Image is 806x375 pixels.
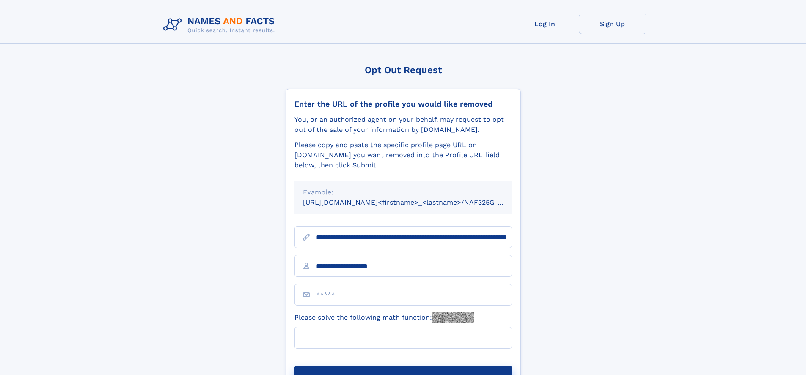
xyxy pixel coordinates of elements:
[294,312,474,323] label: Please solve the following math function:
[160,14,282,36] img: Logo Names and Facts
[303,187,503,197] div: Example:
[294,140,512,170] div: Please copy and paste the specific profile page URL on [DOMAIN_NAME] you want removed into the Pr...
[579,14,646,34] a: Sign Up
[286,65,521,75] div: Opt Out Request
[303,198,528,206] small: [URL][DOMAIN_NAME]<firstname>_<lastname>/NAF325G-xxxxxxxx
[511,14,579,34] a: Log In
[294,99,512,109] div: Enter the URL of the profile you would like removed
[294,115,512,135] div: You, or an authorized agent on your behalf, may request to opt-out of the sale of your informatio...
